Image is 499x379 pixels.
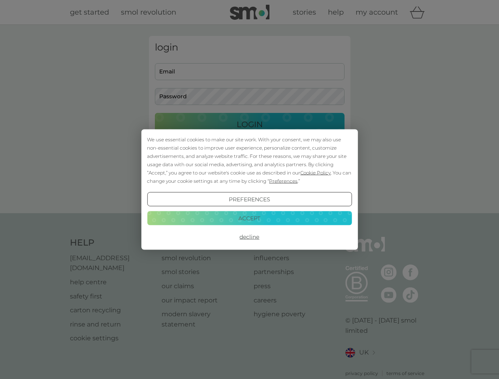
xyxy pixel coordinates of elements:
[141,129,358,250] div: Cookie Consent Prompt
[147,135,352,185] div: We use essential cookies to make our site work. With your consent, we may also use non-essential ...
[269,178,298,184] span: Preferences
[147,230,352,244] button: Decline
[300,170,331,176] span: Cookie Policy
[147,192,352,206] button: Preferences
[147,211,352,225] button: Accept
